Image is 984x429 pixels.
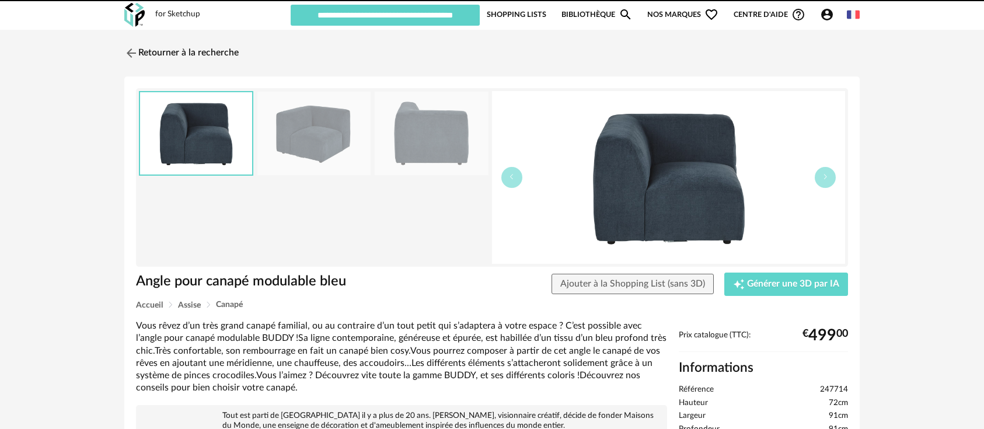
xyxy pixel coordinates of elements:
img: angle-pour-canape-modulable-bleu-1000-7-33-247714_5.jpg [257,92,371,175]
div: € 00 [802,331,848,340]
div: Vous rêvez d’un très grand canapé familial, ou au contraire d’un tout petit qui s’adaptera à votr... [136,320,667,395]
button: Ajouter à la Shopping List (sans 3D) [552,274,714,295]
img: OXP [124,3,145,27]
a: Shopping Lists [487,4,546,26]
span: Help Circle Outline icon [791,8,805,22]
img: fr [847,8,860,21]
span: Magnify icon [619,8,633,22]
a: BibliothèqueMagnify icon [561,4,633,26]
span: Accueil [136,301,163,309]
div: for Sketchup [155,9,200,20]
span: Account Circle icon [820,8,834,22]
span: Canapé [216,301,243,309]
span: Creation icon [733,278,745,290]
span: 499 [808,331,836,340]
img: angle-pour-canape-modulable-bleu-1000-7-33-247714_4.jpg [492,91,845,264]
span: Hauteur [679,398,708,409]
h1: Angle pour canapé modulable bleu [136,273,426,291]
div: Prix catalogue (TTC): [679,330,848,352]
span: Largeur [679,411,706,421]
span: Centre d'aideHelp Circle Outline icon [734,8,805,22]
span: Générer une 3D par IA [747,280,839,289]
span: Référence [679,385,714,395]
span: Nos marques [647,4,718,26]
h2: Informations [679,360,848,376]
span: Account Circle icon [820,8,839,22]
img: svg+xml;base64,PHN2ZyB3aWR0aD0iMjQiIGhlaWdodD0iMjQiIHZpZXdCb3g9IjAgMCAyNCAyNCIgZmlsbD0ibm9uZSIgeG... [124,46,138,60]
span: Assise [178,301,201,309]
span: 72cm [829,398,848,409]
span: 91cm [829,411,848,421]
a: Retourner à la recherche [124,40,239,66]
img: angle-pour-canape-modulable-bleu-1000-7-33-247714_4.jpg [140,92,252,175]
div: Breadcrumb [136,301,848,309]
button: Creation icon Générer une 3D par IA [724,273,848,296]
span: Ajouter à la Shopping List (sans 3D) [560,279,705,288]
img: angle-pour-canape-modulable-bleu-1000-7-33-247714_6.jpg [375,92,488,175]
span: Heart Outline icon [704,8,718,22]
span: 247714 [820,385,848,395]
